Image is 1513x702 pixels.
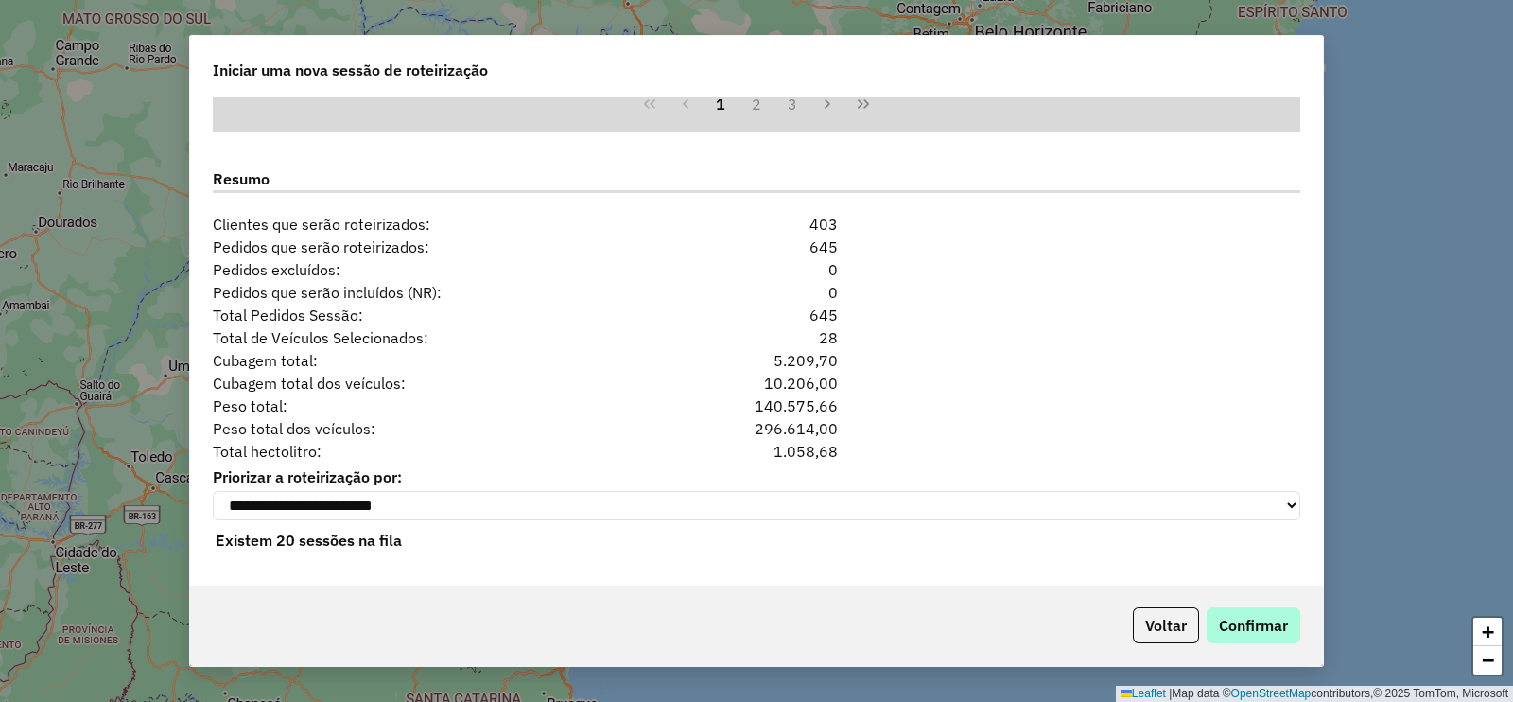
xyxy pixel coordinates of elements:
[201,417,664,440] span: Peso total dos veículos:
[1482,620,1494,643] span: +
[201,281,664,304] span: Pedidos que serão incluídos (NR):
[201,440,664,463] span: Total hectolitro:
[810,86,846,122] button: Next Page
[201,304,664,326] span: Total Pedidos Sessão:
[201,372,664,395] span: Cubagem total dos veículos:
[664,395,849,417] div: 140.575,66
[201,258,664,281] span: Pedidos excluídos:
[664,304,849,326] div: 645
[201,236,664,258] span: Pedidos que serão roteirizados:
[1473,646,1502,675] a: Zoom out
[845,86,881,122] button: Last Page
[664,258,849,281] div: 0
[1473,618,1502,646] a: Zoom in
[1482,648,1494,672] span: −
[774,86,810,122] button: 3
[1169,687,1172,700] span: |
[703,86,739,122] button: 1
[1121,687,1166,700] a: Leaflet
[201,326,664,349] span: Total de Veículos Selecionados:
[739,86,774,122] button: 2
[664,236,849,258] div: 645
[201,349,664,372] span: Cubagem total:
[213,167,1300,193] label: Resumo
[1133,607,1199,643] button: Voltar
[201,213,664,236] span: Clientes que serão roteirizados:
[1231,687,1312,700] a: OpenStreetMap
[664,440,849,463] div: 1.058,68
[213,59,488,81] span: Iniciar uma nova sessão de roteirização
[664,326,849,349] div: 28
[664,213,849,236] div: 403
[213,465,1300,488] label: Priorizar a roteirização por:
[1207,607,1300,643] button: Confirmar
[664,372,849,395] div: 10.206,00
[664,349,849,372] div: 5.209,70
[664,417,849,440] div: 296.614,00
[1116,686,1513,702] div: Map data © contributors,© 2025 TomTom, Microsoft
[201,395,664,417] span: Peso total:
[216,531,402,550] strong: Existem 20 sessões na fila
[664,281,849,304] div: 0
